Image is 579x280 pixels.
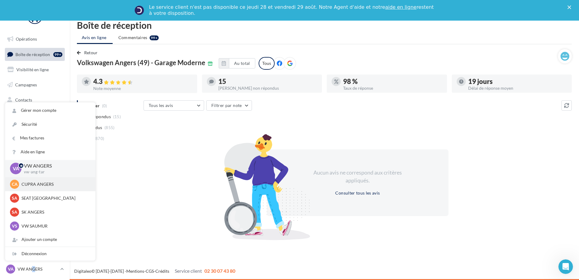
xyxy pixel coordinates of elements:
div: Note moyenne [93,86,192,91]
a: Digitaleo [74,268,91,274]
button: Tous les avis [144,100,204,111]
a: VA VW ANGERS [5,263,65,275]
a: Opérations [4,33,66,45]
a: Mentions [126,268,144,274]
iframe: Intercom live chat [558,259,573,274]
div: Tous [259,57,275,70]
div: 98 % [343,78,442,85]
div: 4.3 [93,78,192,85]
span: Opérations [16,36,37,42]
a: Calendrier [4,124,66,136]
a: Campagnes [4,78,66,91]
span: Visibilité en ligne [16,67,49,72]
div: Déconnexion [5,247,95,261]
a: Visibilité en ligne [4,63,66,76]
div: Boîte de réception [77,21,572,30]
img: Profile image for Service-Client [134,5,144,15]
span: Boîte de réception [15,52,50,57]
a: CGS [146,268,154,274]
span: Service client [175,268,202,274]
button: Filtrer par note [206,100,252,111]
a: Médiathèque [4,108,66,121]
div: Délai de réponse moyen [468,86,567,90]
p: VW ANGERS [24,162,86,169]
button: Au total [219,58,255,68]
a: Crédits [155,268,169,274]
span: Campagnes [15,82,37,87]
p: SK ANGERS [22,209,88,215]
span: Contacts [15,97,32,102]
span: VA [8,266,14,272]
p: VW ANGERS [18,266,58,272]
span: (15) [113,114,121,119]
span: (870) [94,136,104,141]
a: Mes factures [5,131,95,145]
span: VA [13,165,19,172]
p: SEAT [GEOGRAPHIC_DATA] [22,195,88,201]
span: Volkswagen Angers (49) - Garage Moderne [77,59,205,66]
a: Campagnes DataOnDemand [4,159,66,177]
span: 02 30 07 43 80 [204,268,235,274]
a: aide en ligne [385,4,416,10]
div: 99+ [53,52,62,57]
span: SA [12,209,17,215]
p: vw-ang-tar [24,169,86,175]
a: Sécurité [5,118,95,131]
span: CA [12,181,18,187]
a: Aide en ligne [5,145,95,159]
div: 99+ [150,35,159,40]
div: Aucun avis ne correspond aux critères appliqués. [306,169,410,184]
span: (855) [104,125,115,130]
span: Tous les avis [149,103,173,108]
a: PLV et print personnalisable [4,139,66,157]
button: Consulter tous les avis [333,189,382,197]
div: [PERSON_NAME] non répondus [218,86,317,90]
div: Fermer [567,5,574,9]
span: Retour [84,50,98,55]
span: Non répondus [83,114,111,120]
span: SA [12,195,17,201]
button: Retour [77,49,100,56]
a: Boîte de réception99+ [4,48,66,61]
a: Gérer mon compte [5,104,95,117]
p: VW SAUMUR [22,223,88,229]
div: Taux de réponse [343,86,442,90]
div: Le service client n'est pas disponible ce jeudi 28 et vendredi 29 août. Notre Agent d'aide et not... [149,4,435,16]
span: Commentaires [118,35,147,41]
p: CUPRA ANGERS [22,181,88,187]
button: Au total [229,58,255,68]
div: 19 jours [468,78,567,85]
span: VS [12,223,17,229]
div: 15 [218,78,317,85]
div: Ajouter un compte [5,233,95,246]
span: © [DATE]-[DATE] - - - [74,268,235,274]
a: Contacts [4,94,66,106]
